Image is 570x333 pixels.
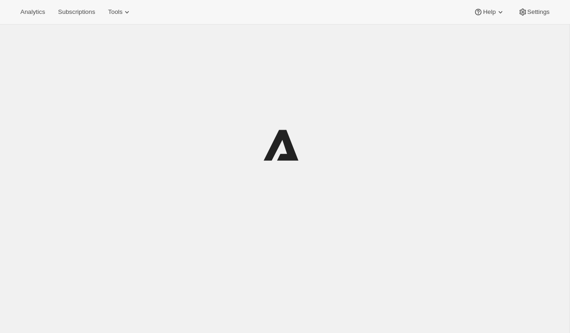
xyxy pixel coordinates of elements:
button: Help [468,6,510,19]
span: Subscriptions [58,8,95,16]
span: Tools [108,8,122,16]
button: Subscriptions [52,6,101,19]
span: Analytics [20,8,45,16]
button: Analytics [15,6,51,19]
span: Help [483,8,495,16]
button: Settings [513,6,555,19]
span: Settings [527,8,550,16]
button: Tools [102,6,137,19]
